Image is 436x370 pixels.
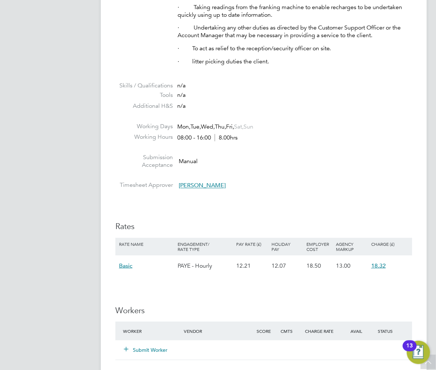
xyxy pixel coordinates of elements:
[234,123,243,130] span: Sat,
[307,262,321,269] span: 18.50
[176,238,234,255] div: Engagement/ Rate Type
[190,123,201,130] span: Tue,
[178,4,412,19] p: · Taking readings from the franking machine to enable recharges to be undertaken quickly using up...
[115,133,173,141] label: Working Hours
[334,238,369,255] div: Agency Markup
[215,134,238,141] span: 8.00hrs
[177,134,238,142] div: 08:00 - 16:00
[115,102,173,110] label: Additional H&S
[115,306,412,316] h3: Workers
[176,255,234,276] div: PAYE - Hourly
[407,341,430,364] button: Open Resource Center, 13 new notifications
[243,123,253,130] span: Sun
[177,82,186,89] span: n/a
[371,262,386,269] span: 18.32
[115,82,173,90] label: Skills / Qualifications
[179,158,198,165] span: Manual
[115,221,412,232] h3: Rates
[201,123,215,130] span: Wed,
[115,181,173,189] label: Timesheet Approver
[305,238,334,255] div: Employer Cost
[178,58,412,66] p: · litter picking duties the client.
[115,154,173,169] label: Submission Acceptance
[336,262,350,269] span: 13.00
[182,324,255,338] div: Vendor
[270,238,305,255] div: Holiday Pay
[215,123,226,130] span: Thu,
[121,324,182,338] div: Worker
[369,238,411,250] div: Charge (£)
[178,45,412,52] p: · To act as relief to the reception/security officer on site.
[271,262,286,269] span: 12.07
[178,24,412,39] p: · Undertaking any other duties as directed by the Customer Support Officer or the Account Manager...
[177,91,186,99] span: n/a
[234,238,270,250] div: Pay Rate (£)
[303,324,340,338] div: Charge Rate
[407,346,413,355] div: 13
[115,91,173,99] label: Tools
[279,324,304,338] div: Cmts
[179,182,226,189] span: [PERSON_NAME]
[119,262,132,269] span: Basic
[115,123,173,130] label: Working Days
[117,238,176,250] div: Rate Name
[234,255,270,276] div: 12.21
[340,324,376,338] div: Avail
[255,324,279,338] div: Score
[376,324,425,338] div: Status
[177,102,186,110] span: n/a
[177,123,190,130] span: Mon,
[226,123,234,130] span: Fri,
[124,346,168,354] button: Submit Worker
